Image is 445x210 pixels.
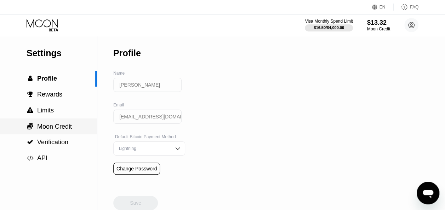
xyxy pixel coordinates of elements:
[27,123,33,130] span: 
[113,103,185,107] div: Email
[372,4,394,11] div: EN
[117,146,171,151] div: Lightning
[417,182,439,204] iframe: Button to launch messaging window
[27,123,34,130] div: 
[27,107,34,113] div: 
[27,155,34,161] span: 
[27,48,97,58] div: Settings
[37,139,68,146] span: Verification
[27,139,33,145] span: 
[28,75,33,82] span: 
[27,91,34,98] div: 
[37,91,62,98] span: Rewards
[305,19,353,24] div: Visa Monthly Spend Limit
[367,19,390,27] div: $13.32
[113,71,185,76] div: Name
[27,107,33,113] span: 
[27,91,33,98] span: 
[380,5,386,10] div: EN
[27,75,34,82] div: 
[113,48,141,58] div: Profile
[367,19,390,31] div: $13.32Moon Credit
[37,75,57,82] span: Profile
[37,107,54,114] span: Limits
[113,134,185,139] div: Default Bitcoin Payment Method
[116,166,157,171] div: Change Password
[27,139,34,145] div: 
[394,4,418,11] div: FAQ
[113,163,160,175] div: Change Password
[410,5,418,10] div: FAQ
[37,123,72,130] span: Moon Credit
[367,27,390,31] div: Moon Credit
[305,19,353,31] div: Visa Monthly Spend Limit$16.50/$4,000.00
[37,154,47,162] span: API
[314,25,344,30] div: $16.50 / $4,000.00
